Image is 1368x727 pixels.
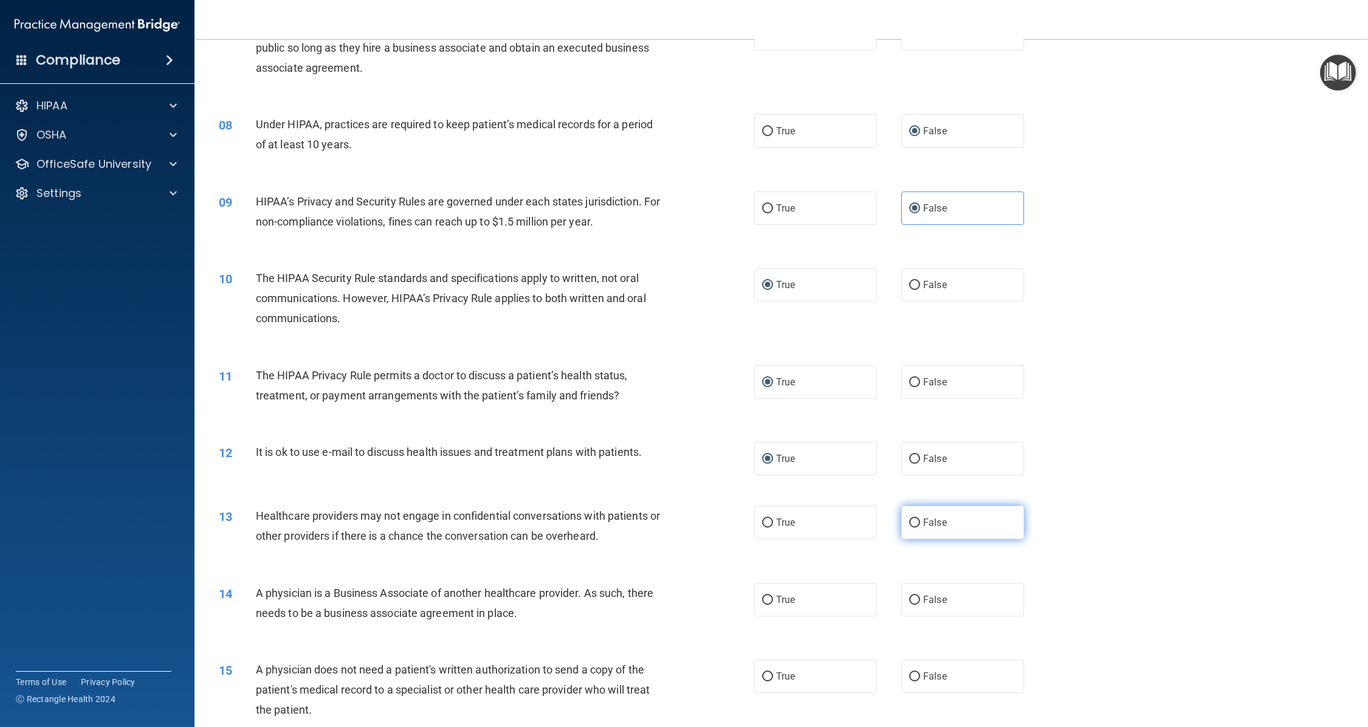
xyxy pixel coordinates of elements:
p: HIPAA [36,98,67,113]
span: Practices can dispose protected health information in a dumpster accessible by the public so long... [256,21,661,74]
input: False [909,281,920,290]
input: False [909,204,920,213]
span: 12 [219,446,232,460]
input: True [762,596,773,605]
span: True [776,517,795,528]
input: False [909,378,920,387]
input: False [909,455,920,464]
a: OSHA [15,128,177,142]
span: It is ok to use e-mail to discuss health issues and treatment plans with patients. [256,446,642,458]
p: OSHA [36,128,67,142]
span: The HIPAA Security Rule standards and specifications apply to written, not oral communications. H... [256,272,646,325]
span: True [776,125,795,137]
span: True [776,376,795,388]
span: A physician does not need a patient's written authorization to send a copy of the patient's medic... [256,663,650,716]
input: False [909,127,920,136]
span: Healthcare providers may not engage in confidential conversations with patients or other provider... [256,509,660,542]
input: True [762,519,773,528]
a: Terms of Use [16,676,66,688]
span: False [923,202,947,214]
span: The HIPAA Privacy Rule permits a doctor to discuss a patient’s health status, treatment, or payme... [256,369,628,402]
input: True [762,281,773,290]
span: A physician is a Business Associate of another healthcare provider. As such, there needs to be a ... [256,587,653,619]
span: 08 [219,118,232,133]
input: False [909,519,920,528]
span: True [776,202,795,214]
input: True [762,672,773,681]
span: HIPAA’s Privacy and Security Rules are governed under each states jurisdiction. For non-complianc... [256,195,660,228]
a: Privacy Policy [81,676,136,688]
span: Ⓒ Rectangle Health 2024 [16,693,115,705]
input: False [909,596,920,605]
span: 13 [219,509,232,524]
span: 09 [219,195,232,210]
p: OfficeSafe University [36,157,151,171]
h4: Compliance [36,52,120,69]
p: Settings [36,186,81,201]
a: Settings [15,186,177,201]
span: 14 [219,587,232,601]
input: True [762,455,773,464]
img: PMB logo [15,13,180,37]
span: 10 [219,272,232,286]
span: Under HIPAA, practices are required to keep patient’s medical records for a period of at least 10... [256,118,653,151]
span: False [923,453,947,464]
span: False [923,517,947,528]
input: True [762,378,773,387]
span: True [776,594,795,605]
span: False [923,376,947,388]
span: False [923,279,947,291]
span: 11 [219,369,232,384]
input: True [762,204,773,213]
a: OfficeSafe University [15,157,177,171]
a: HIPAA [15,98,177,113]
button: Open Resource Center [1320,55,1356,91]
span: False [923,594,947,605]
input: True [762,127,773,136]
span: True [776,279,795,291]
span: True [776,453,795,464]
span: False [923,125,947,137]
span: 15 [219,663,232,678]
span: True [776,670,795,682]
input: False [909,672,920,681]
span: False [923,670,947,682]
